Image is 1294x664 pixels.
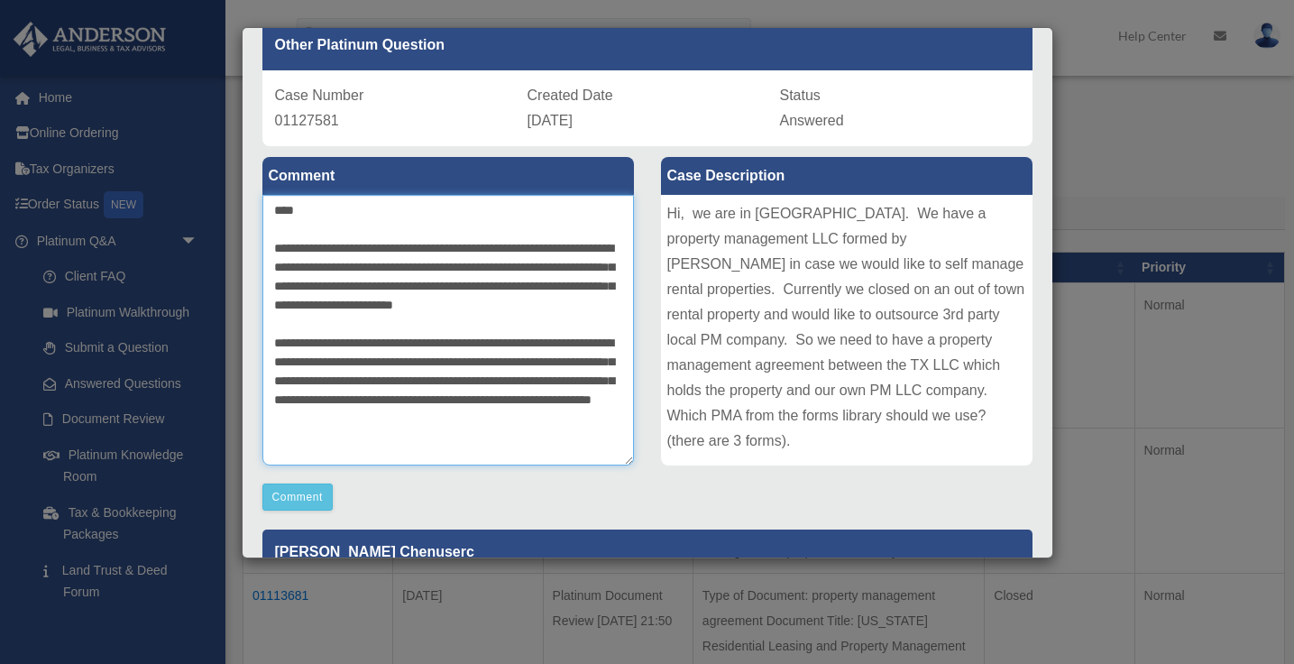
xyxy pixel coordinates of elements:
[661,195,1032,466] div: Hi, we are in [GEOGRAPHIC_DATA]. We have a property management LLC formed by [PERSON_NAME] in cas...
[661,157,1032,195] label: Case Description
[780,88,821,103] span: Status
[275,88,364,103] span: Case Number
[528,88,613,103] span: Created Date
[262,20,1032,70] div: Other Platinum Question
[528,113,573,128] span: [DATE]
[262,530,1032,574] p: [PERSON_NAME] Chenuserc
[275,113,339,128] span: 01127581
[262,484,334,511] button: Comment
[262,157,634,195] label: Comment
[780,113,844,128] span: Answered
